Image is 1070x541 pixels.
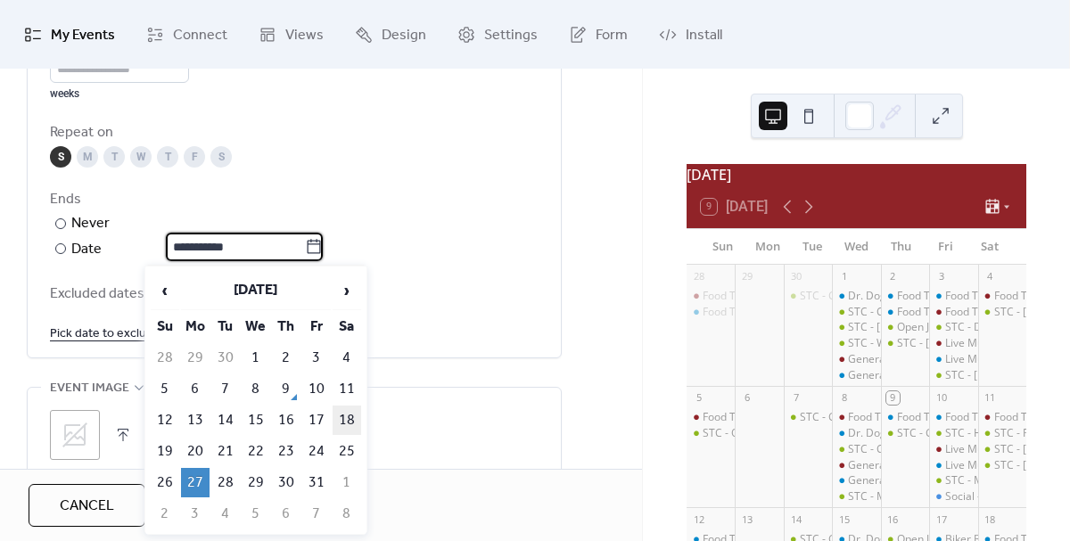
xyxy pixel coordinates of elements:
div: Social - Magician Pat Flanagan @ Fri Oct 10, 2025 8pm - 10:30pm (CDT) [929,489,977,504]
div: Live Music - Jeffery Constantine - Roselle @ Fri Oct 10, 2025 7pm - 10pm (CDT) [929,458,977,473]
a: My Events [11,7,128,61]
td: 7 [302,499,331,529]
div: 6 [740,391,753,405]
div: Dr. Dog’s Food Truck - Roselle @ Weekly from 6pm to 9pm [832,289,880,304]
th: Mo [181,312,210,341]
th: We [242,312,270,341]
div: STC - Matt Keen Band @ Sat Oct 11, 2025 7pm - 10pm (CDT) [978,458,1026,473]
td: 5 [242,499,270,529]
div: Food Truck - Tacos Los Jarochitos - Roselle @ Thu Oct 9, 2025 5pm - 9pm (CDT) [881,410,929,425]
div: 17 [934,512,948,526]
div: STC - Charity Bike Ride with Sammy's Bikes @ Weekly from 6pm to 7:30pm on Wednesday from Wed May ... [832,305,880,320]
td: 10 [302,374,331,404]
td: 2 [151,499,179,529]
div: Food Truck - Uncle Cams Sandwiches - Roselle @ Fri Oct 10, 2025 5pm - 9pm (CDT) [929,410,977,425]
div: General Knowledge Trivia - Lemont @ Wed Oct 8, 2025 7pm - 9pm (CDT) [832,458,880,473]
div: 8 [837,391,851,405]
a: Design [342,7,440,61]
div: 7 [789,391,802,405]
div: Food Truck - Da Wing Wagon - Roselle @ Sun Sep 28, 2025 3pm - 6pm (CDT) [687,305,735,320]
div: 2 [886,270,900,283]
a: Form [556,7,641,61]
span: Design [382,21,426,49]
div: STC - Stern Style Pinball Tournament @ Wed Oct 1, 2025 6pm - 9pm (CDT) [832,320,880,335]
span: Event image [50,378,129,399]
div: Food Truck - Tacos Los Jarochitos - Roselle @ Thu Oct 2, 2025 5pm - 9pm (CDT) [881,305,929,320]
div: 10 [934,391,948,405]
div: T [103,146,125,168]
span: Cancel [60,496,114,517]
td: 1 [333,468,361,497]
div: STC - General Knowledge Trivia @ Tue Sep 30, 2025 7pm - 9pm (CDT) [784,289,832,304]
div: weeks [50,86,189,101]
div: Live Music - Crawfords Daughter- Lemont @ Fri Oct 10, 2025 7pm - 10pm (CDT) [929,442,977,457]
div: Food Truck - Da Pizza Co - Roselle @ Fri Oct 3, 2025 5pm - 9pm (CDT) [929,289,977,304]
div: S [50,146,71,168]
div: 1 [837,270,851,283]
td: 9 [272,374,300,404]
div: STC - Dark Horse Grill @ Fri Oct 3, 2025 5pm - 9pm (CDT) [929,320,977,335]
div: Tue [790,229,835,265]
td: 26 [151,468,179,497]
div: Food Truck - Tacos Los Jarochitos - Lemont @ Sun Oct 5, 2025 1pm - 4pm (CDT) [687,410,735,425]
div: Mon [745,229,790,265]
th: Th [272,312,300,341]
span: Install [686,21,722,49]
td: 4 [211,499,240,529]
div: Sun [701,229,745,265]
td: 17 [302,406,331,435]
td: 6 [181,374,210,404]
button: Cancel [29,484,145,527]
th: Sa [333,312,361,341]
td: 25 [333,437,361,466]
td: 28 [151,343,179,373]
div: 9 [886,391,900,405]
a: Settings [444,7,551,61]
td: 5 [151,374,179,404]
div: F [184,146,205,168]
div: Sat [967,229,1012,265]
div: S [210,146,232,168]
div: Food Truck - Pierogi Rig - Lemont @ Sun Sep 28, 2025 1pm - 5pm (CDT) [687,289,735,304]
div: M [77,146,98,168]
td: 15 [242,406,270,435]
div: Repeat on [50,122,535,143]
span: My Events [51,21,115,49]
div: 13 [740,512,753,526]
div: 11 [984,391,997,405]
td: 4 [333,343,361,373]
td: 3 [181,499,210,529]
div: Food Truck - Pizza 750 - Lemont @ Sat Oct 4, 2025 2pm - 6pm (CDT) [978,289,1026,304]
td: 14 [211,406,240,435]
td: 24 [302,437,331,466]
div: T [157,146,178,168]
div: Live Music - Billy Denton - Lemont @ Fri Oct 3, 2025 7pm - 10pm (CDT) [929,336,977,351]
th: Su [151,312,179,341]
div: 15 [837,512,851,526]
td: 8 [242,374,270,404]
div: [DATE] [687,164,1026,185]
span: Pick date to exclude [50,324,160,345]
td: 29 [242,468,270,497]
td: 1 [242,343,270,373]
td: 20 [181,437,210,466]
div: STC - Jimmy Nick and the Don't Tell Mama @ Fri Oct 3, 2025 7pm - 10pm (CDT) [929,368,977,383]
div: STC - Wild Fries food truck @ Wed Oct 1, 2025 6pm - 9pm (CDT) [832,336,880,351]
div: STC - Outdoor Doggie Dining class @ 1pm - 2:30pm (CDT) [703,426,988,441]
div: 4 [984,270,997,283]
td: 18 [333,406,361,435]
div: STC - Grunge Theme Night @ Thu Oct 9, 2025 8pm - 11pm (CDT) [881,426,929,441]
div: Never [71,213,111,234]
div: 29 [740,270,753,283]
div: STC - Billy Denton @ Sat Oct 4, 2025 7pm - 10pm (CDT) [978,305,1026,320]
div: General Knowledge Trivia - Roselle @ Wed Oct 1, 2025 7pm - 9pm (CDT) [832,368,880,383]
span: Settings [484,21,538,49]
td: 29 [181,343,210,373]
td: 21 [211,437,240,466]
td: 23 [272,437,300,466]
div: 18 [984,512,997,526]
td: 11 [333,374,361,404]
div: STC - Gvs Italian Street Food @ Thu Oct 2, 2025 7pm - 9pm (CDT) [881,336,929,351]
div: Live Music - Ryan Cooper - Roselle @ Fri Oct 3, 2025 7pm - 10pm (CDT) [929,352,977,367]
div: Fri [923,229,967,265]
